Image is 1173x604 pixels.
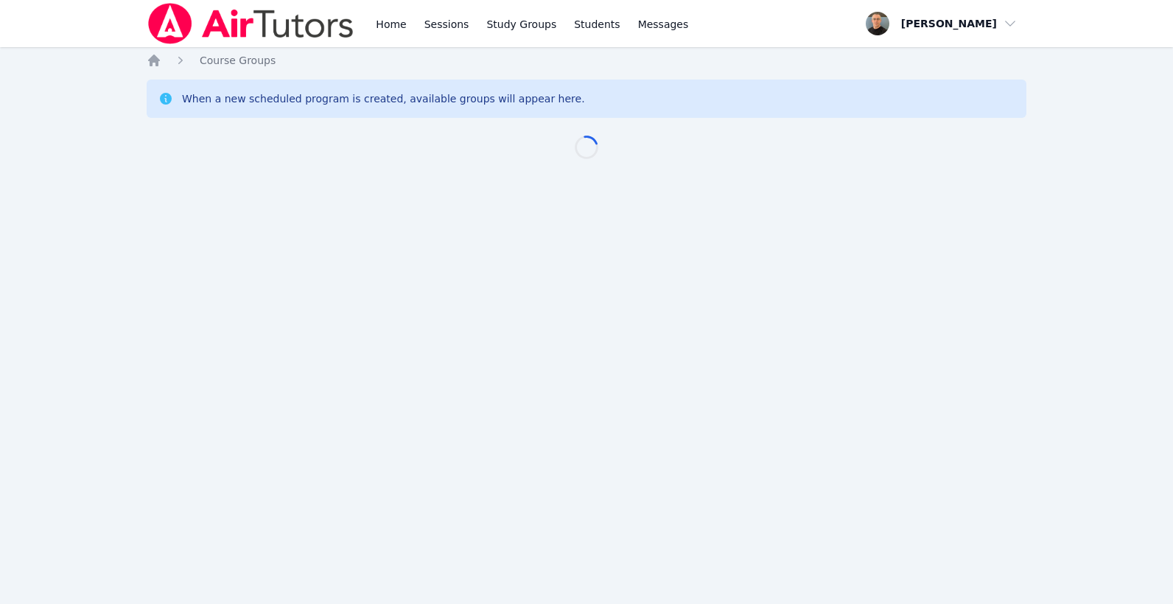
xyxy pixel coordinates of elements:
a: Course Groups [200,53,276,68]
span: Messages [638,17,689,32]
img: Air Tutors [147,3,355,44]
div: When a new scheduled program is created, available groups will appear here. [182,91,585,106]
span: Course Groups [200,55,276,66]
nav: Breadcrumb [147,53,1026,68]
